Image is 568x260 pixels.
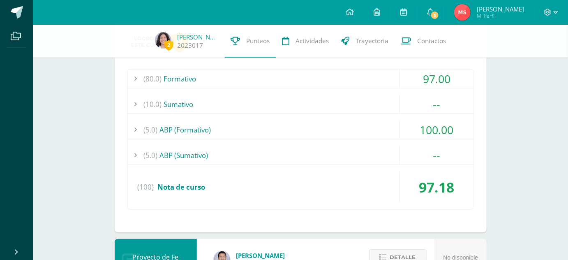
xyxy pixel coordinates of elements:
a: 2023017 [178,41,203,50]
span: [PERSON_NAME] [236,252,285,260]
span: (5.0) [144,121,158,139]
a: Contactos [395,25,453,58]
span: (80.0) [144,70,162,88]
span: Mi Perfil [477,12,524,19]
span: (10.0) [144,95,162,114]
img: fb703a472bdb86d4ae91402b7cff009e.png [454,4,471,21]
a: Actividades [276,25,335,58]
div: 97.18 [400,172,474,203]
span: 5 [430,11,439,20]
span: 2 [164,40,173,50]
span: Actividades [296,37,329,45]
img: b124f6f8ebcf3e86d9fe5e1614d7cd42.png [155,32,171,49]
div: Formativo [127,70,474,88]
a: Trayectoria [335,25,395,58]
div: 100.00 [400,121,474,139]
span: [PERSON_NAME] [477,5,524,13]
div: -- [400,146,474,165]
span: (5.0) [144,146,158,165]
a: Punteos [225,25,276,58]
div: 97.00 [400,70,474,88]
span: Contactos [418,37,446,45]
span: Punteos [247,37,270,45]
span: (100) [138,172,154,203]
span: Trayectoria [356,37,389,45]
div: ABP (Sumativo) [127,146,474,165]
span: Nota de curso [158,182,205,192]
div: ABP (Formativo) [127,121,474,139]
div: Sumativo [127,95,474,114]
div: -- [400,95,474,114]
a: [PERSON_NAME] [178,33,219,41]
